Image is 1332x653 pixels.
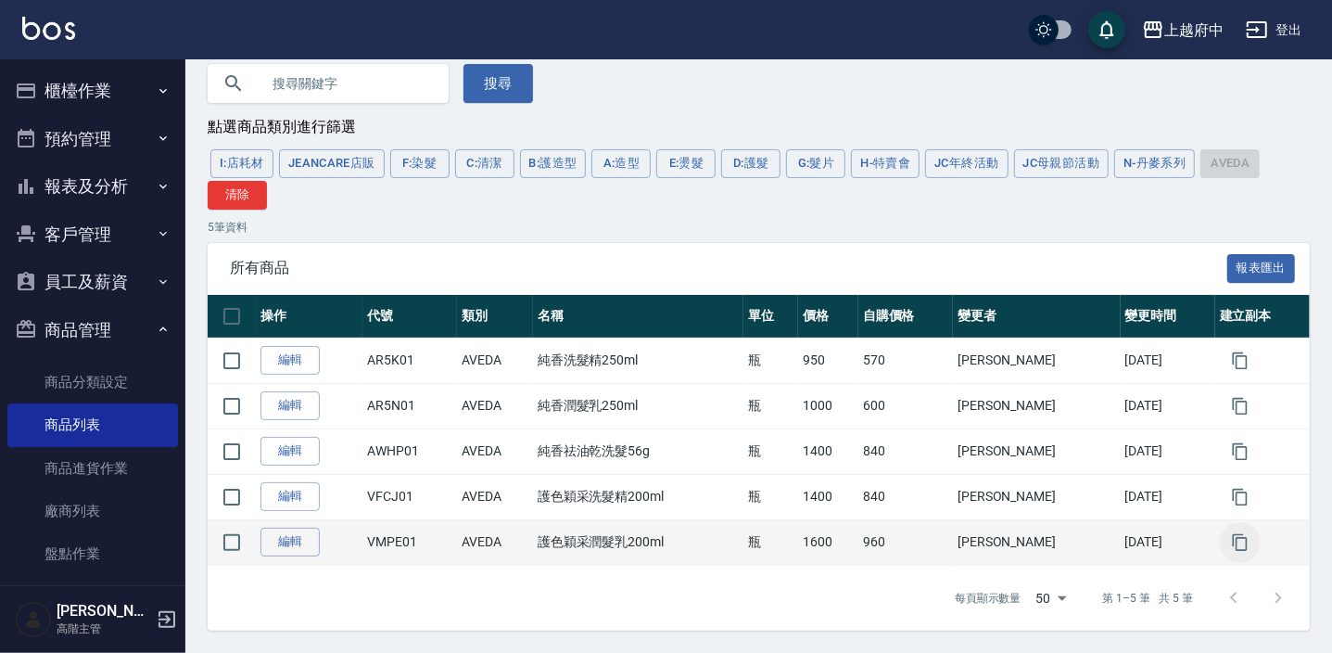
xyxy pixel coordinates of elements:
[7,490,178,532] a: 廠商列表
[858,383,953,429] td: 600
[858,429,953,474] td: 840
[1114,149,1195,178] button: N-丹麥系列
[591,149,651,178] button: A:造型
[260,482,320,511] a: 編輯
[7,447,178,490] a: 商品進貨作業
[455,149,514,178] button: C:清潔
[851,149,920,178] button: H-特賣會
[786,149,845,178] button: G:髮片
[798,383,858,429] td: 1000
[656,149,716,178] button: E:燙髮
[457,383,533,429] td: AVEDA
[362,338,457,383] td: AR5K01
[457,295,533,339] th: 類別
[22,17,75,40] img: Logo
[7,162,178,211] button: 報表及分析
[457,519,533,565] td: AVEDA
[390,149,450,178] button: F:染髮
[7,211,178,259] button: 客戶管理
[256,295,362,339] th: 操作
[7,67,178,115] button: 櫃檯作業
[7,115,178,163] button: 預約管理
[208,181,267,210] button: 清除
[260,437,320,466] a: 編輯
[798,429,858,474] td: 1400
[7,361,178,403] a: 商品分類設定
[57,621,151,637] p: 高階主管
[858,295,953,339] th: 自購價格
[1121,338,1215,383] td: [DATE]
[208,219,1310,236] p: 5 筆資料
[1121,519,1215,565] td: [DATE]
[1121,429,1215,474] td: [DATE]
[1014,149,1110,178] button: JC母親節活動
[457,429,533,474] td: AVEDA
[57,602,151,621] h5: [PERSON_NAME]
[362,383,457,429] td: AR5N01
[858,519,953,565] td: 960
[858,338,953,383] td: 570
[533,295,743,339] th: 名稱
[798,474,858,519] td: 1400
[457,474,533,519] td: AVEDA
[1227,254,1296,283] button: 報表匯出
[953,429,1121,474] td: [PERSON_NAME]
[743,474,798,519] td: 瓶
[208,118,1310,137] div: 點選商品類別進行篩選
[955,590,1021,607] p: 每頁顯示數量
[721,149,780,178] button: D:護髮
[533,383,743,429] td: 純香潤髮乳250ml
[1227,258,1296,275] a: 報表匯出
[210,149,273,178] button: I:店耗材
[362,295,457,339] th: 代號
[1121,295,1215,339] th: 變更時間
[457,338,533,383] td: AVEDA
[230,259,1227,277] span: 所有商品
[7,583,178,631] button: 行銷工具
[260,346,320,375] a: 編輯
[798,519,858,565] td: 1600
[743,338,798,383] td: 瓶
[743,429,798,474] td: 瓶
[7,306,178,354] button: 商品管理
[953,295,1121,339] th: 變更者
[362,474,457,519] td: VFCJ01
[362,519,457,565] td: VMPE01
[858,474,953,519] td: 840
[260,58,434,109] input: 搜尋關鍵字
[953,474,1121,519] td: [PERSON_NAME]
[1238,13,1310,47] button: 登出
[533,429,743,474] td: 純香祛油乾洗髮56g
[953,383,1121,429] td: [PERSON_NAME]
[7,258,178,306] button: 員工及薪資
[7,403,178,446] a: 商品列表
[533,519,743,565] td: 護色穎采潤髮乳200ml
[1164,19,1224,42] div: 上越府中
[1029,573,1073,623] div: 50
[1103,590,1193,607] p: 第 1–5 筆 共 5 筆
[279,149,385,178] button: JeanCare店販
[15,601,52,638] img: Person
[743,519,798,565] td: 瓶
[7,532,178,575] a: 盤點作業
[925,149,1008,178] button: JC年終活動
[260,391,320,420] a: 編輯
[953,338,1121,383] td: [PERSON_NAME]
[743,295,798,339] th: 單位
[1135,11,1231,49] button: 上越府中
[743,383,798,429] td: 瓶
[1215,295,1310,339] th: 建立副本
[362,429,457,474] td: AWHP01
[463,64,533,103] button: 搜尋
[1121,383,1215,429] td: [DATE]
[520,149,587,178] button: B:護造型
[533,474,743,519] td: 護色穎采洗髮精200ml
[953,519,1121,565] td: [PERSON_NAME]
[533,338,743,383] td: 純香洗髮精250ml
[1088,11,1125,48] button: save
[1121,474,1215,519] td: [DATE]
[260,528,320,557] a: 編輯
[798,338,858,383] td: 950
[798,295,858,339] th: 價格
